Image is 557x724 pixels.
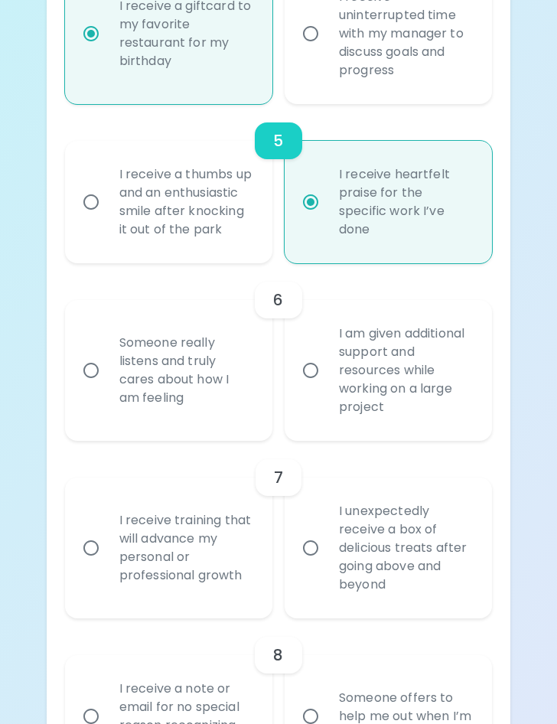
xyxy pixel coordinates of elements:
[65,441,493,618] div: choice-group-check
[273,643,283,667] h6: 8
[107,493,264,603] div: I receive training that will advance my personal or professional growth
[327,306,484,435] div: I am given additional support and resources while working on a large project
[65,104,493,263] div: choice-group-check
[273,288,283,312] h6: 6
[327,484,484,612] div: I unexpectedly receive a box of delicious treats after going above and beyond
[274,465,283,490] h6: 7
[107,147,264,257] div: I receive a thumbs up and an enthusiastic smile after knocking it out of the park
[327,147,484,257] div: I receive heartfelt praise for the specific work I’ve done
[107,315,264,426] div: Someone really listens and truly cares about how I am feeling
[65,263,493,441] div: choice-group-check
[273,129,283,153] h6: 5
